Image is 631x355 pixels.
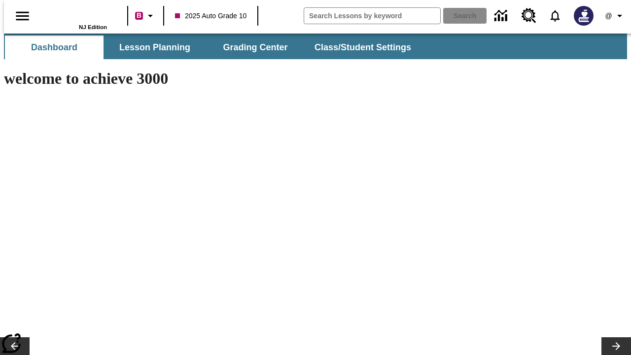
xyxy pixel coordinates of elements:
[105,35,204,59] button: Lesson Planning
[568,3,599,29] button: Select a new avatar
[4,34,627,59] div: SubNavbar
[79,24,107,30] span: NJ Edition
[206,35,305,59] button: Grading Center
[5,35,104,59] button: Dashboard
[119,42,190,53] span: Lesson Planning
[489,2,516,30] a: Data Center
[574,6,594,26] img: Avatar
[31,42,77,53] span: Dashboard
[223,42,287,53] span: Grading Center
[4,70,430,88] h1: welcome to achieve 3000
[4,35,420,59] div: SubNavbar
[43,3,107,30] div: Home
[304,8,440,24] input: search field
[605,11,612,21] span: @
[542,3,568,29] a: Notifications
[307,35,419,59] button: Class/Student Settings
[137,9,141,22] span: B
[599,7,631,25] button: Profile/Settings
[43,4,107,24] a: Home
[131,7,160,25] button: Boost Class color is violet red. Change class color
[175,11,246,21] span: 2025 Auto Grade 10
[601,337,631,355] button: Lesson carousel, Next
[516,2,542,29] a: Resource Center, Will open in new tab
[315,42,411,53] span: Class/Student Settings
[8,1,37,31] button: Open side menu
